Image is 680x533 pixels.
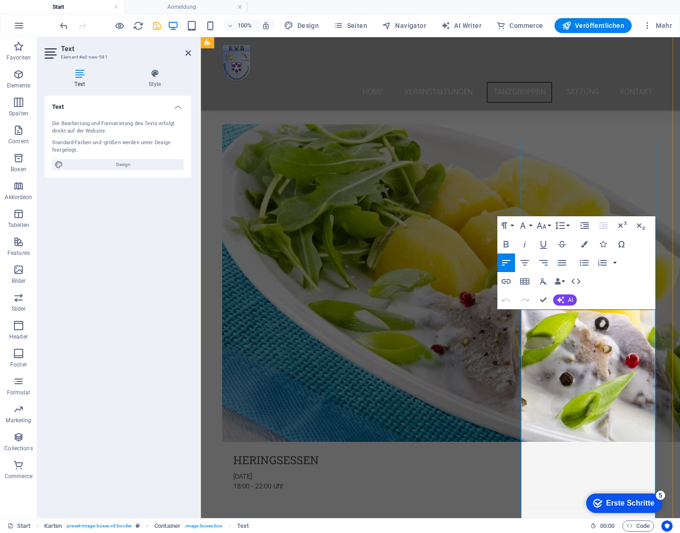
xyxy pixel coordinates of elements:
button: Nummerierte Liste [594,253,611,272]
div: Erste Schritte 5 items remaining, 0% complete [7,5,83,24]
p: Content [8,138,29,145]
button: Fett (⌘B) [497,235,515,253]
div: Erste Schritte [26,10,75,19]
h4: Style [119,69,191,88]
button: Unnummerierte Liste [575,253,593,272]
nav: breadcrumb [44,520,249,532]
button: Schriftart [516,216,534,235]
h4: Text [45,69,119,88]
button: HTML [567,272,585,291]
p: Spalten [9,110,28,117]
p: Marketing [6,417,31,424]
button: Blocksatz [553,253,571,272]
span: Klick zum Auswählen. Doppelklick zum Bearbeiten [44,520,62,532]
button: 100% [224,20,257,31]
button: Formatierung löschen [535,272,552,291]
button: Einzug vergrößern [576,216,594,235]
p: Elemente [7,82,31,89]
p: Commerce [5,473,33,480]
span: : [607,522,608,529]
button: Linksbündig ausrichten [497,253,515,272]
button: Zentriert ausrichten [516,253,534,272]
button: Wiederholen (⌘⇧Z) [516,291,534,309]
button: Link einfügen [497,272,515,291]
span: Design [66,159,181,170]
button: Design [280,18,323,33]
button: Schriftgröße [535,216,552,235]
div: Design (Strg+Alt+Y) [280,18,323,33]
p: Boxen [11,166,26,173]
p: Bilder [12,277,26,285]
i: Dieses Element ist ein anpassbares Preset [136,523,140,528]
span: AI Writer [441,21,482,30]
button: Code [622,520,654,532]
button: save [151,20,162,31]
span: Design [284,21,319,30]
button: Tiefgestellt [632,216,649,235]
p: Features [7,249,30,257]
span: Mehr [643,21,672,30]
span: . image-boxes-box [184,520,223,532]
button: Kursiv (⌘I) [516,235,534,253]
span: Veröffentlichen [562,21,624,30]
div: 5 [76,2,86,11]
button: Zeilenhöhe [553,216,571,235]
button: Rückgängig (⌘Z) [497,291,515,309]
h4: Text [45,96,191,113]
i: Seite neu laden [133,20,144,31]
button: AI [553,294,577,306]
h6: 100% [238,20,252,31]
div: Standard-Farben und -größen werden unter Design festgelegt. [52,139,184,154]
button: Nummerierte Liste [611,253,619,272]
p: Header [9,333,28,340]
button: Mehr [639,18,676,33]
button: Data Bindings [553,272,566,291]
h3: Element #ed-new-581 [61,53,172,61]
i: Save (Ctrl+S) [152,20,162,31]
button: Confirm (⌘+⏎) [535,291,552,309]
button: Rechtsbündig ausrichten [535,253,552,272]
button: AI Writer [437,18,485,33]
div: Die Bearbeitung und Formatierung des Texts erfolgt direkt auf der Website. [52,120,184,135]
button: Farben [575,235,593,253]
button: Hochgestellt [613,216,631,235]
button: Commerce [493,18,547,33]
p: Footer [10,361,27,368]
p: Favoriten [7,54,31,61]
span: Navigator [382,21,426,30]
h2: Text [61,45,191,53]
button: Einzug verkleinern [594,216,612,235]
button: Formatierung [497,216,515,235]
span: AI [568,297,573,303]
p: Formular [7,389,31,396]
span: 00 00 [600,520,614,532]
button: Veröffentlichen [555,18,632,33]
button: Unterstrichen (⌘U) [535,235,552,253]
button: Durchgestrichen [553,235,571,253]
button: Icons [594,235,612,253]
button: Usercentrics [661,520,673,532]
button: Design [52,159,184,170]
span: Commerce [496,21,543,30]
button: Navigator [378,18,430,33]
button: undo [58,20,69,31]
button: reload [132,20,144,31]
span: Klick zum Auswählen. Doppelklick zum Bearbeiten [154,520,180,532]
button: Tabelle einfügen [516,272,534,291]
span: Klick zum Auswählen. Doppelklick zum Bearbeiten [237,520,249,532]
button: Seiten [330,18,371,33]
p: Slider [12,305,26,313]
p: Akkordeon [5,193,32,201]
button: Sonderzeichen [613,235,630,253]
i: Rückgängig: Text ändern (Strg+Z) [59,20,69,31]
span: Seiten [334,21,367,30]
h6: Session-Zeit [590,520,615,532]
p: Collections [4,445,33,452]
h4: Anmeldung [124,2,247,12]
p: Tabellen [8,221,29,229]
span: Code [627,520,650,532]
button: Klicke hier, um den Vorschau-Modus zu verlassen [114,20,125,31]
span: . preset-image-boxes-v3-border [66,520,132,532]
a: Klick, um Auswahl aufzuheben. Doppelklick öffnet Seitenverwaltung [7,520,31,532]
